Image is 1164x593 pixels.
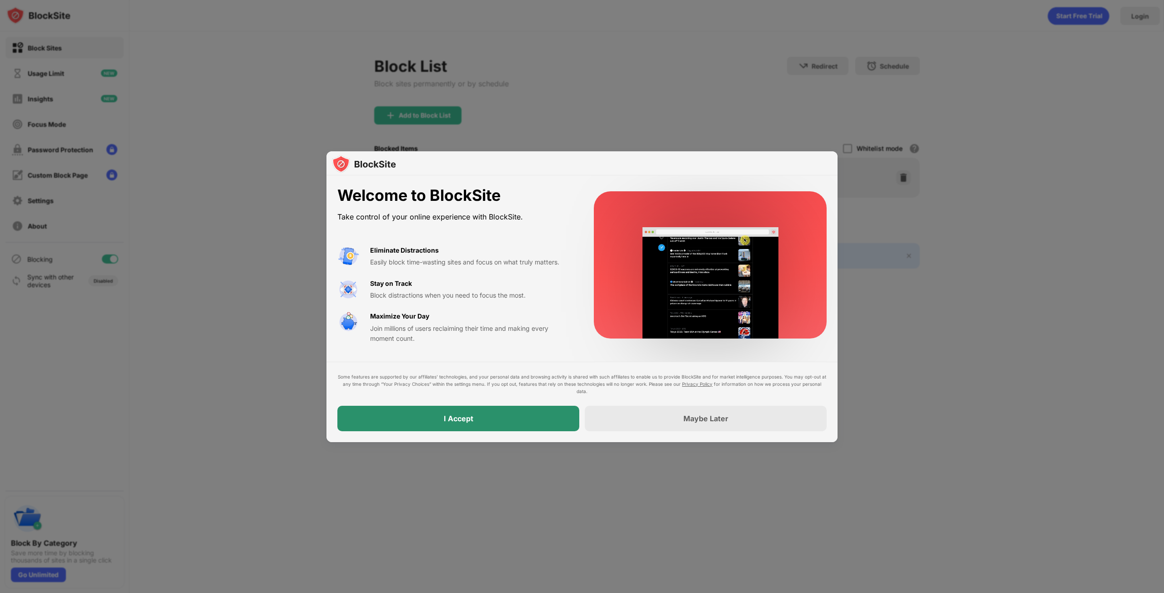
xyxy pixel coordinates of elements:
img: logo-blocksite.svg [332,155,396,173]
div: Welcome to BlockSite [337,186,572,205]
div: Easily block time-wasting sites and focus on what truly matters. [370,257,572,267]
div: Maximize Your Day [370,311,429,321]
div: Take control of your online experience with BlockSite. [337,210,572,224]
div: Some features are supported by our affiliates’ technologies, and your personal data and browsing ... [337,373,827,395]
div: Join millions of users reclaiming their time and making every moment count. [370,324,572,344]
div: I Accept [444,414,473,423]
div: Eliminate Distractions [370,245,439,255]
img: value-safe-time.svg [337,311,359,333]
img: value-avoid-distractions.svg [337,245,359,267]
a: Privacy Policy [682,381,712,387]
img: value-focus.svg [337,279,359,300]
div: Stay on Track [370,279,412,289]
div: Block distractions when you need to focus the most. [370,290,572,300]
div: Maybe Later [683,414,728,423]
